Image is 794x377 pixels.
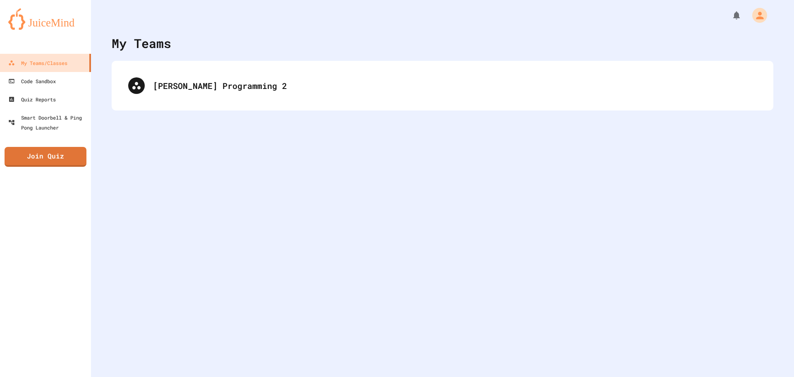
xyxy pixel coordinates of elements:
div: [PERSON_NAME] Programming 2 [153,79,757,92]
div: Quiz Reports [8,94,56,104]
img: logo-orange.svg [8,8,83,30]
div: My Notifications [716,8,744,22]
div: [PERSON_NAME] Programming 2 [120,69,765,102]
div: My Account [744,6,769,25]
div: Code Sandbox [8,76,56,86]
div: My Teams/Classes [8,58,67,68]
a: Join Quiz [5,147,86,167]
div: Smart Doorbell & Ping Pong Launcher [8,113,88,132]
div: My Teams [112,34,171,53]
